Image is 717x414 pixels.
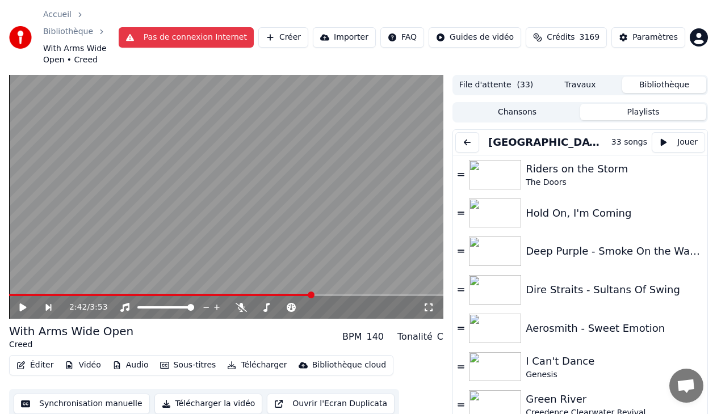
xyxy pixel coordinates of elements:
nav: breadcrumb [43,9,119,66]
a: Bibliothèque [43,26,93,37]
div: C [437,330,443,344]
button: Sous-titres [156,357,221,373]
div: 140 [366,330,384,344]
div: I Can't Dance [526,353,703,369]
button: Guides de vidéo [429,27,521,48]
div: Green River [526,391,703,407]
button: Synchronisation manuelle [14,394,150,414]
button: Travaux [538,77,622,93]
a: Ouvrir le chat [669,369,703,403]
span: ( 33 ) [517,79,534,91]
div: With Arms Wide Open [9,323,133,339]
div: BPM [342,330,362,344]
div: / [69,302,97,313]
div: Tonalité [397,330,433,344]
button: Créer [258,27,308,48]
button: Playlists [580,104,706,120]
button: Audio [108,357,153,373]
span: 2:42 [69,302,87,313]
div: Deep Purple - Smoke On the Water [526,243,703,259]
div: 33 songs [611,137,647,148]
button: Ouvrir l'Ecran Duplicata [267,394,395,414]
button: Éditer [12,357,58,373]
div: Bibliothèque cloud [312,360,386,371]
button: Paramètres [611,27,685,48]
button: Chansons [454,104,580,120]
button: [GEOGRAPHIC_DATA] [484,134,605,150]
img: youka [9,26,32,49]
span: 3:53 [90,302,107,313]
button: Jouer [652,132,705,153]
div: Paramètres [632,32,678,43]
button: Crédits3169 [526,27,607,48]
div: Riders on the Storm [526,161,703,177]
span: Crédits [547,32,575,43]
div: Creed [9,339,133,350]
button: File d'attente [454,77,538,93]
a: Accueil [43,9,72,20]
button: Vidéo [60,357,105,373]
button: FAQ [380,27,424,48]
button: Télécharger [223,357,291,373]
button: Bibliothèque [622,77,706,93]
span: With Arms Wide Open • Creed [43,43,119,66]
div: Hold On, I'm Coming [526,205,703,221]
div: Aerosmith - Sweet Emotion [526,320,703,336]
button: Télécharger la vidéo [154,394,263,414]
span: 3169 [580,32,600,43]
div: The Doors [526,177,703,188]
button: Pas de connexion Internet [119,27,254,48]
div: Dire Straits - Sultans Of Swing [526,282,703,298]
button: Importer [313,27,376,48]
div: Genesis [526,369,703,381]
